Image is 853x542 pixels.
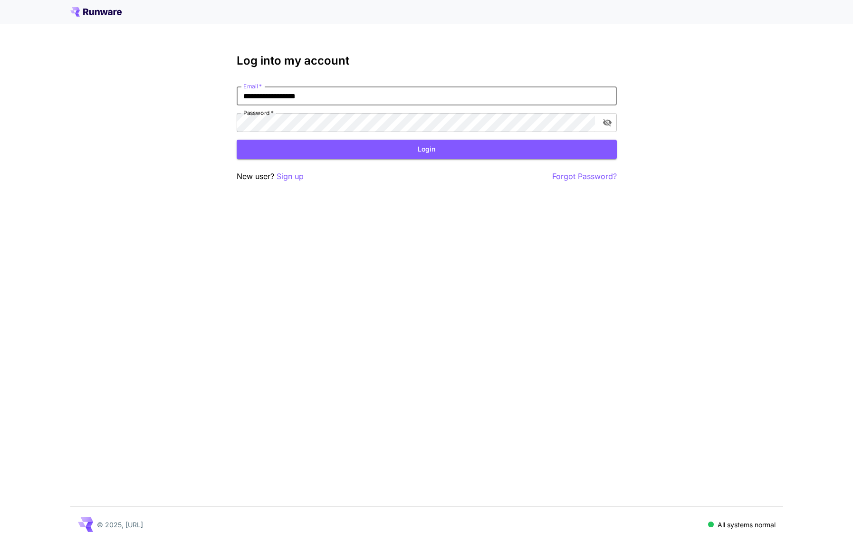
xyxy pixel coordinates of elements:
[718,520,776,530] p: All systems normal
[237,54,617,67] h3: Log into my account
[237,140,617,159] button: Login
[237,171,304,182] p: New user?
[277,171,304,182] button: Sign up
[243,109,274,117] label: Password
[552,171,617,182] button: Forgot Password?
[243,82,262,90] label: Email
[599,114,616,131] button: toggle password visibility
[97,520,143,530] p: © 2025, [URL]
